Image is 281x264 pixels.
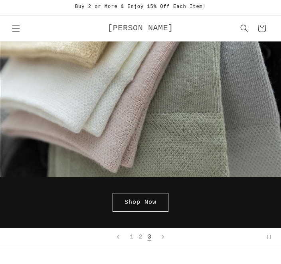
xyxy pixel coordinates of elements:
[263,228,281,246] button: Pause slideshow
[154,228,172,246] button: Next slide
[136,231,145,243] button: Load slide 2 of 3
[109,228,127,246] button: Previous slide
[144,231,154,244] button: Load slide 3 of 3
[113,193,168,212] a: Shop Now
[235,20,253,37] summary: Search
[108,24,173,33] span: [PERSON_NAME]
[105,22,176,35] a: [PERSON_NAME]
[75,4,206,10] span: Buy 2 or More & Enjoy 15% Off Each Item!
[7,20,25,37] summary: Menu
[127,231,136,243] button: Load slide 1 of 3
